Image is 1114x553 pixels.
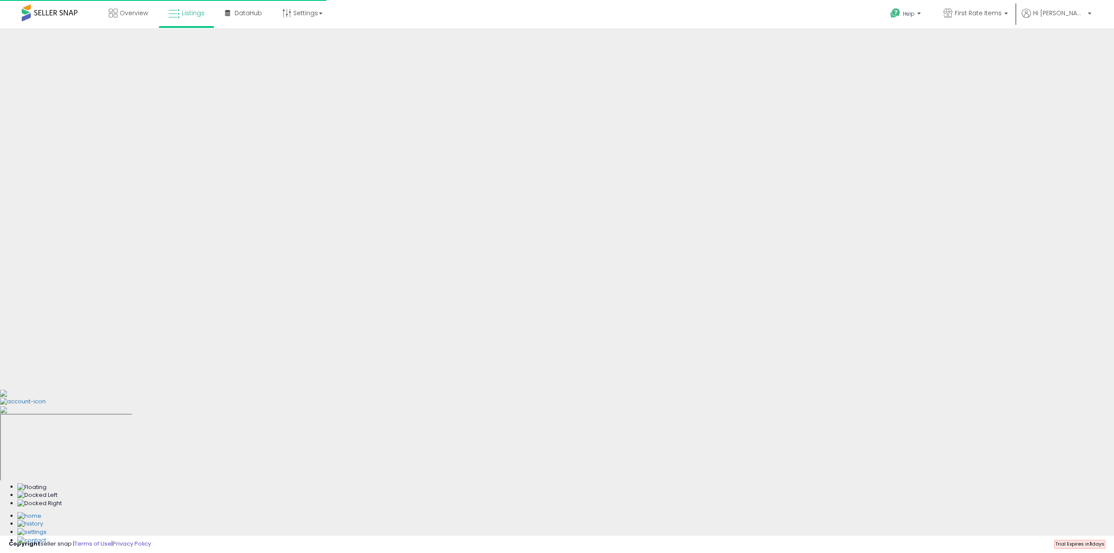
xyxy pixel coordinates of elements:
img: Docked Right [17,499,62,508]
img: Home [17,512,41,520]
span: Hi [PERSON_NAME] [1033,9,1085,17]
i: Get Help [890,8,901,19]
span: DataHub [235,9,262,17]
img: Docked Left [17,491,57,499]
span: Listings [182,9,205,17]
span: Overview [120,9,148,17]
span: First Rate Items [955,9,1002,17]
span: Help [903,10,915,17]
img: Floating [17,483,47,492]
a: Help [883,1,929,28]
a: Hi [PERSON_NAME] [1022,9,1091,28]
img: History [17,520,43,528]
img: Settings [17,528,47,536]
img: Contact [17,536,46,545]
